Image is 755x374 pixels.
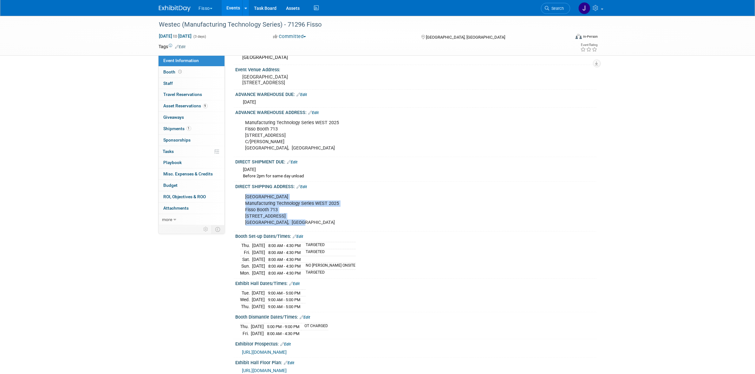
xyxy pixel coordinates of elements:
[267,324,300,329] span: 5:00 PM - 9:00 PM
[252,289,265,296] td: [DATE]
[164,183,178,188] span: Budget
[164,92,202,97] span: Travel Reservations
[578,2,590,14] img: Justin Newborn
[301,323,328,330] td: OT CHARGED
[576,34,582,39] img: Format-Inperson.png
[164,137,191,143] span: Sponsorships
[159,100,225,111] a: Asset Reservations9
[583,34,598,39] div: In-Person
[243,99,256,105] span: [DATE]
[159,168,225,180] a: Misc. Expenses & Credits
[268,304,301,309] span: 9:00 AM - 5:00 PM
[159,180,225,191] a: Budget
[159,5,191,12] img: ExhibitDay
[236,65,596,73] div: Event Venue Address:
[240,303,252,310] td: Thu.
[243,167,256,172] span: [DATE]
[268,291,301,295] span: 9:00 AM - 5:00 PM
[193,35,206,39] span: (3 days)
[240,330,251,337] td: Fri.
[236,182,596,190] div: DIRECT SHIPPING ADDRESS:
[164,103,208,108] span: Asset Reservations
[252,256,265,263] td: [DATE]
[252,296,265,303] td: [DATE]
[164,69,183,74] span: Booth
[293,234,303,239] a: Edit
[302,249,356,256] td: TARGETED
[300,315,310,320] a: Edit
[533,33,598,42] div: Event Format
[236,108,596,116] div: ADVANCE WAREHOUSE ADDRESS:
[163,149,174,154] span: Tasks
[240,263,252,270] td: Sun.
[242,350,287,355] a: [URL][DOMAIN_NAME]
[243,173,592,179] div: Before 2pm for same day unload
[162,217,172,222] span: more
[240,289,252,296] td: Tue.
[177,69,183,74] span: Booth not reserved yet
[240,242,252,249] td: Thu.
[157,19,561,30] div: Westec (Manufacturing Technology Series) - 71296 Fisso
[164,126,191,131] span: Shipments
[240,249,252,256] td: Fri.
[268,297,301,302] span: 9:00 AM - 5:00 PM
[252,242,265,249] td: [DATE]
[236,339,596,347] div: Exhibitor Prospectus:
[236,358,596,366] div: Exhibit Hall Floor Plan:
[212,225,225,233] td: Toggle Event Tabs
[186,126,191,131] span: 1
[251,330,264,337] td: [DATE]
[164,81,173,86] span: Staff
[164,194,206,199] span: ROI, Objectives & ROO
[269,264,301,269] span: 8:00 AM - 4:30 PM
[252,269,265,276] td: [DATE]
[269,250,301,255] span: 8:00 AM - 4:30 PM
[240,269,252,276] td: Mon.
[164,171,213,176] span: Misc. Expenses & Credits
[164,115,184,120] span: Giveaways
[159,123,225,134] a: Shipments1
[159,112,225,123] a: Giveaways
[159,135,225,146] a: Sponsorships
[269,243,301,248] span: 8:00 AM - 4:30 PM
[267,331,300,336] span: 8:00 AM - 4:30 PM
[240,256,252,263] td: Sat.
[269,257,301,262] span: 8:00 AM - 4:30 PM
[243,74,379,86] pre: [GEOGRAPHIC_DATA] [STREET_ADDRESS]
[541,3,570,14] a: Search
[236,90,596,98] div: ADVANCE WAREHOUSE DUE:
[159,78,225,89] a: Staff
[159,157,225,168] a: Playbook
[164,160,182,165] span: Playbook
[302,263,356,270] td: NO [PERSON_NAME] ONSITE
[159,146,225,157] a: Tasks
[580,43,597,47] div: Event Rating
[159,43,186,50] td: Tags
[302,242,356,249] td: TARGETED
[242,368,287,373] a: [URL][DOMAIN_NAME]
[252,249,265,256] td: [DATE]
[203,104,208,108] span: 9
[159,33,192,39] span: [DATE] [DATE]
[241,117,527,155] div: Manufacturing Technology Series WEST 2025 Fisso Booth 713 [STREET_ADDRESS] C/[PERSON_NAME] [GEOGR...
[269,271,301,276] span: 8:00 AM - 4:30 PM
[241,191,527,229] div: [GEOGRAPHIC_DATA] Manufacturing Technology Series WEST 2025 Fisso Booth 713 [STREET_ADDRESS] [GEO...
[159,203,225,214] a: Attachments
[236,157,596,165] div: DIRECT SHIPMENT DUE:
[284,361,295,365] a: Edit
[236,312,596,320] div: Booth Dismantle Dates/Times:
[302,269,356,276] td: TARGETED
[159,191,225,202] a: ROI, Objectives & ROO
[240,296,252,303] td: Wed.
[240,53,592,62] div: [GEOGRAPHIC_DATA]
[287,160,298,164] a: Edit
[309,111,319,115] a: Edit
[281,342,291,346] a: Edit
[164,206,189,211] span: Attachments
[251,323,264,330] td: [DATE]
[240,323,251,330] td: Thu.
[159,89,225,100] a: Travel Reservations
[297,92,307,97] a: Edit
